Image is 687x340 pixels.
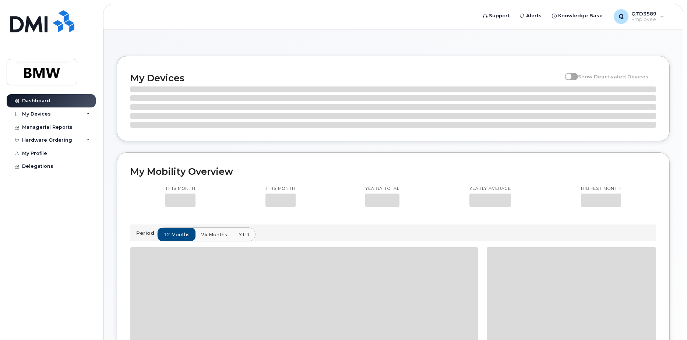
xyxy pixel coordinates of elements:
p: Yearly average [469,186,511,192]
h2: My Mobility Overview [130,166,656,177]
p: Yearly total [365,186,399,192]
span: YTD [239,231,249,238]
p: This month [265,186,296,192]
p: Highest month [581,186,621,192]
input: Show Deactivated Devices [565,70,571,75]
p: Period [136,230,157,237]
span: Show Deactivated Devices [578,74,648,79]
p: This month [165,186,195,192]
h2: My Devices [130,72,561,84]
span: 24 months [201,231,227,238]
